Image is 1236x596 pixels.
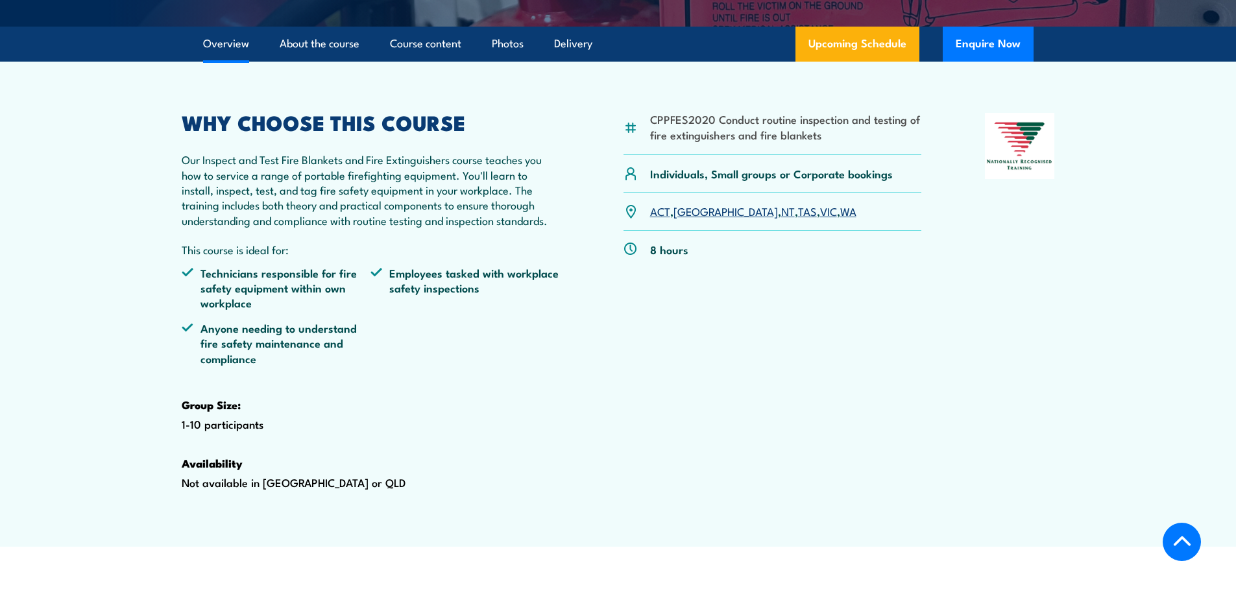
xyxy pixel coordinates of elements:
p: Individuals, Small groups or Corporate bookings [650,166,893,181]
p: Our Inspect and Test Fire Blankets and Fire Extinguishers course teaches you how to service a ran... [182,152,561,228]
a: Photos [492,27,524,61]
li: Anyone needing to understand fire safety maintenance and compliance [182,320,371,366]
p: , , , , , [650,204,856,219]
a: NT [781,203,795,219]
li: Employees tasked with workplace safety inspections [370,265,560,311]
a: Upcoming Schedule [795,27,919,62]
li: CPPFES2020 Conduct routine inspection and testing of fire extinguishers and fire blankets [650,112,922,142]
a: About the course [280,27,359,61]
p: This course is ideal for: [182,242,561,257]
button: Enquire Now [943,27,1034,62]
h2: WHY CHOOSE THIS COURSE [182,113,561,131]
a: Overview [203,27,249,61]
strong: Group Size: [182,396,241,413]
a: TAS [798,203,817,219]
a: [GEOGRAPHIC_DATA] [673,203,778,219]
a: VIC [820,203,837,219]
a: WA [840,203,856,219]
strong: Availability [182,455,243,471]
img: Nationally Recognised Training logo. [985,113,1055,179]
p: 8 hours [650,242,688,257]
a: Delivery [554,27,592,61]
li: Technicians responsible for fire safety equipment within own workplace [182,265,371,311]
a: ACT [650,203,670,219]
a: Course content [390,27,461,61]
div: 1-10 participants Not available in [GEOGRAPHIC_DATA] or QLD [182,113,561,531]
